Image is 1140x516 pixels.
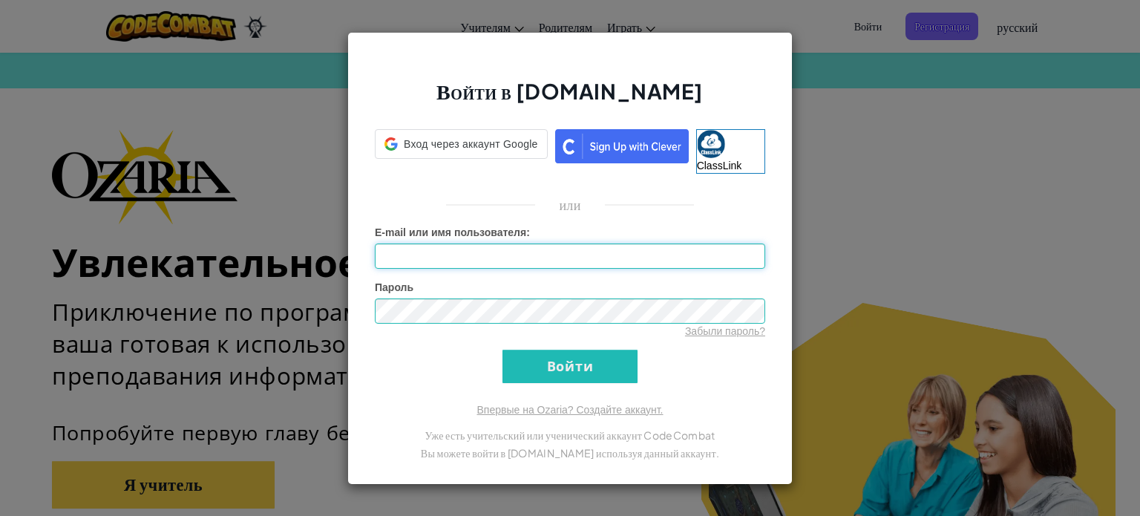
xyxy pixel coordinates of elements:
[375,77,765,120] h2: Войти в [DOMAIN_NAME]
[697,130,725,158] img: classlink-logo-small.png
[555,129,689,163] img: clever_sso_button@2x.png
[685,325,765,337] a: Забыли пароль?
[375,226,526,238] span: E-mail или имя пользователя
[375,225,530,240] label: :
[697,160,742,172] span: ClassLink
[375,426,765,444] p: Уже есть учительский или ученический аккаунт CodeCombat
[375,129,548,159] div: Вход через аккаунт Google
[502,350,638,383] input: Войти
[375,444,765,462] p: Вы можете войти в [DOMAIN_NAME] используя данный аккаунт.
[375,129,548,174] a: Вход через аккаунт Google
[559,196,580,214] p: или
[477,404,664,416] a: Впервые на Ozaria? Создайте аккаунт.
[375,281,413,293] span: Пароль
[404,137,538,151] span: Вход через аккаунт Google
